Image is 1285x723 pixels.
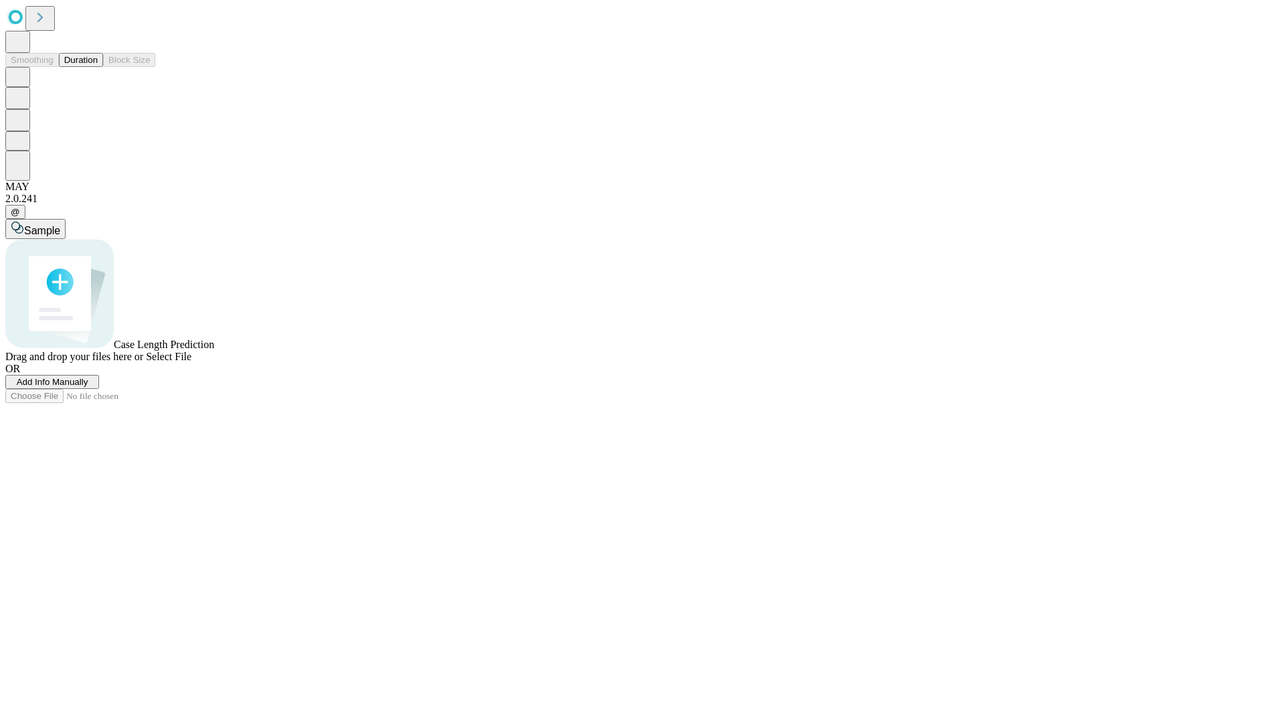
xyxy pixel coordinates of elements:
[5,375,99,389] button: Add Info Manually
[5,193,1280,205] div: 2.0.241
[5,351,143,362] span: Drag and drop your files here or
[146,351,191,362] span: Select File
[59,53,103,67] button: Duration
[5,53,59,67] button: Smoothing
[5,181,1280,193] div: MAY
[11,207,20,217] span: @
[5,363,20,374] span: OR
[114,339,214,350] span: Case Length Prediction
[5,205,25,219] button: @
[17,377,88,387] span: Add Info Manually
[5,219,66,239] button: Sample
[24,225,60,236] span: Sample
[103,53,155,67] button: Block Size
